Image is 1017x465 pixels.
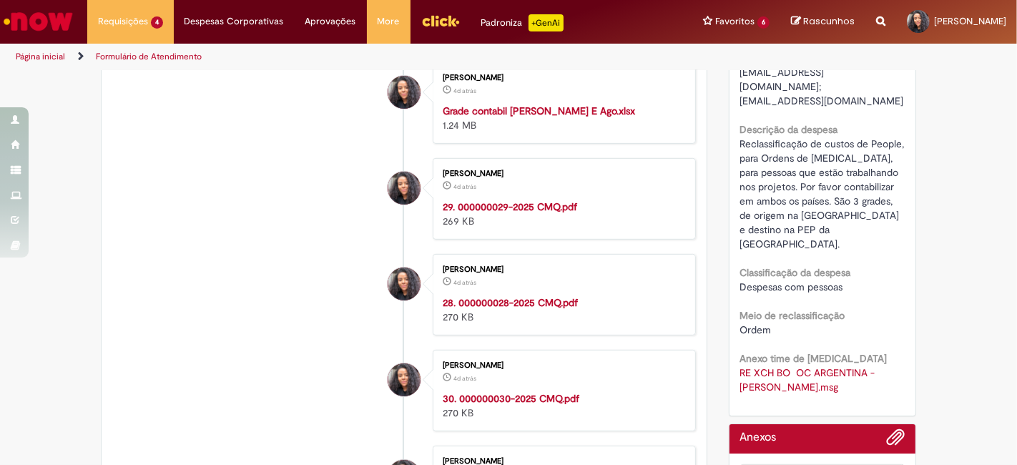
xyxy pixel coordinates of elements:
div: 1.24 MB [443,104,681,132]
div: Maria de Fatima Mota de Oliveira [388,172,421,205]
b: Descrição da despesa [740,123,838,136]
b: Classificação da despesa [740,266,851,279]
span: 4d atrás [453,182,476,191]
span: Despesas Corporativas [185,14,284,29]
b: Meio de reclassificação [740,309,845,322]
h2: Anexos [740,431,777,444]
div: 270 KB [443,295,681,324]
time: 25/08/2025 15:18:03 [453,374,476,383]
b: Anexo time de [MEDICAL_DATA] [740,352,888,365]
span: Favoritos [715,14,755,29]
time: 25/08/2025 15:18:03 [453,182,476,191]
span: Rascunhos [803,14,855,28]
ul: Trilhas de página [11,44,667,70]
span: Despesas com pessoas [740,280,843,293]
div: Maria de Fatima Mota de Oliveira [388,268,421,300]
span: 4d atrás [453,87,476,95]
span: Requisições [98,14,148,29]
a: Download de RE XCH BO OC ARGENTINA - Carla.msg [740,366,878,393]
span: Aprovações [305,14,356,29]
time: 25/08/2025 15:18:36 [453,87,476,95]
span: 6 [757,16,770,29]
p: +GenAi [529,14,564,31]
a: 30. 000000030-2025 CMQ.pdf [443,392,579,405]
span: More [378,14,400,29]
div: 270 KB [443,391,681,420]
span: 4d atrás [453,278,476,287]
div: Padroniza [481,14,564,31]
a: Grade contabil [PERSON_NAME] E Ago.xlsx [443,104,635,117]
a: Página inicial [16,51,65,62]
div: [PERSON_NAME] [443,361,681,370]
span: [EMAIL_ADDRESS][DOMAIN_NAME]; [EMAIL_ADDRESS][DOMAIN_NAME] [740,66,904,107]
div: [PERSON_NAME] [443,74,681,82]
div: [PERSON_NAME] [443,170,681,178]
a: Rascunhos [791,15,855,29]
span: [PERSON_NAME] [934,15,1006,27]
div: Maria de Fatima Mota de Oliveira [388,363,421,396]
span: 4 [151,16,163,29]
a: 28. 000000028-2025 CMQ.pdf [443,296,578,309]
span: 4d atrás [453,374,476,383]
button: Adicionar anexos [886,428,905,454]
img: ServiceNow [1,7,75,36]
div: 269 KB [443,200,681,228]
span: Reclassificação de custos de People, para Ordens de [MEDICAL_DATA], para pessoas que estão trabal... [740,137,908,250]
div: Maria de Fatima Mota de Oliveira [388,76,421,109]
img: click_logo_yellow_360x200.png [421,10,460,31]
a: 29. 000000029-2025 CMQ.pdf [443,200,577,213]
time: 25/08/2025 15:18:03 [453,278,476,287]
span: Ordem [740,323,772,336]
div: [PERSON_NAME] [443,265,681,274]
a: Formulário de Atendimento [96,51,202,62]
